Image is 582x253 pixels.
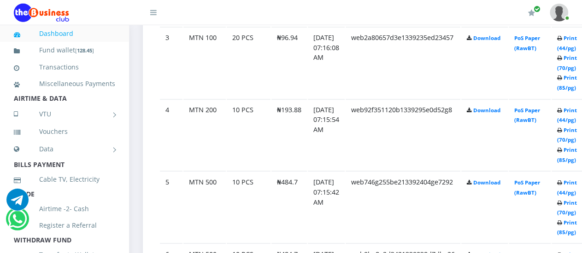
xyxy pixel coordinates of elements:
[183,99,226,171] td: MTN 200
[557,219,577,236] a: Print (85/pg)
[308,171,345,242] td: [DATE] 07:15:42 AM
[14,169,115,190] a: Cable TV, Electricity
[227,171,270,242] td: 10 PCS
[14,103,115,126] a: VTU
[14,121,115,142] a: Vouchers
[160,99,182,171] td: 4
[8,215,27,230] a: Chat for support
[14,40,115,61] a: Fund wallet[128.45]
[14,4,69,22] img: Logo
[160,27,182,98] td: 3
[346,171,460,242] td: web746g255be213392404ge7292
[271,27,307,98] td: ₦96.94
[183,171,226,242] td: MTN 500
[514,107,540,124] a: PoS Paper (RawBT)
[271,171,307,242] td: ₦484.7
[14,73,115,94] a: Miscellaneous Payments
[557,179,577,196] a: Print (44/pg)
[14,198,115,219] a: Airtime -2- Cash
[557,75,577,92] a: Print (85/pg)
[183,27,226,98] td: MTN 100
[308,99,345,171] td: [DATE] 07:15:54 AM
[227,99,270,171] td: 10 PCS
[528,9,535,17] i: Renew/Upgrade Subscription
[14,215,115,236] a: Register a Referral
[346,27,460,98] td: web2a80657d3e1339235ed23457
[550,4,568,22] img: User
[75,47,94,54] small: [ ]
[227,27,270,98] td: 20 PCS
[14,23,115,44] a: Dashboard
[557,55,577,72] a: Print (70/pg)
[557,35,577,52] a: Print (44/pg)
[557,199,577,216] a: Print (70/pg)
[77,47,92,54] b: 128.45
[308,27,345,98] td: [DATE] 07:16:08 AM
[557,107,577,124] a: Print (44/pg)
[557,147,577,164] a: Print (85/pg)
[14,138,115,161] a: Data
[473,107,500,114] a: Download
[557,127,577,144] a: Print (70/pg)
[514,35,540,52] a: PoS Paper (RawBT)
[346,99,460,171] td: web92f351120b1339295e0d52g8
[160,171,182,242] td: 5
[14,57,115,78] a: Transactions
[473,35,500,42] a: Download
[473,179,500,186] a: Download
[6,195,29,211] a: Chat for support
[514,179,540,196] a: PoS Paper (RawBT)
[534,6,541,12] span: Renew/Upgrade Subscription
[271,99,307,171] td: ₦193.88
